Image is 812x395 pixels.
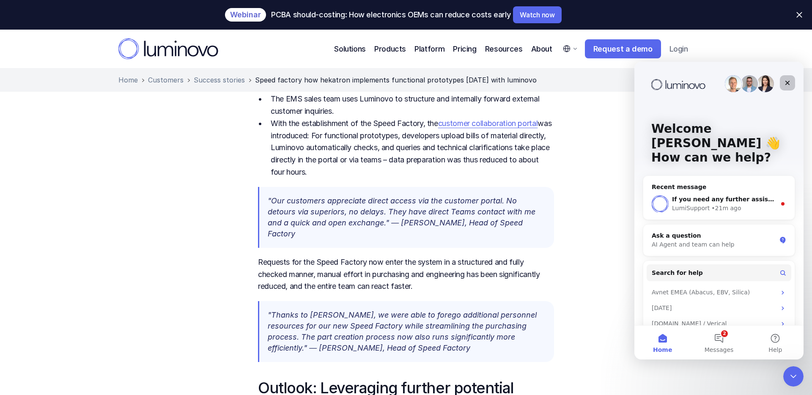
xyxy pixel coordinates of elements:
[12,203,157,219] button: Search for help
[145,14,161,29] div: Close
[17,226,142,235] div: Avnet EMEA (Abacus, EBV, Silica)
[12,223,157,239] div: Avnet EMEA (Abacus, EBV, Silica)
[258,256,554,293] p: Requests for the Speed Factory now enter the system in a structured and fully checked manner, man...
[664,40,694,58] a: Login
[271,118,554,178] p: With the establishment of the Speed Factory, the was introduced: For functional prototypes, devel...
[585,39,661,59] a: Request a demo
[17,207,69,216] span: Search for help
[17,178,142,187] div: AI Agent and team can help
[634,62,804,359] iframe: Intercom live chat
[17,242,142,251] div: [DATE]
[783,366,804,387] iframe: Intercom live chat
[134,285,148,291] span: Help
[148,77,184,83] a: Customers
[56,264,112,298] button: Messages
[255,77,537,83] span: Speed factory how hekatron implements functional prototypes [DATE] with luminovo
[485,43,523,55] p: Resources
[334,43,366,55] p: Solutions
[271,11,510,19] p: PCBA should-costing: How electronics OEMs can reduce costs early
[248,79,252,82] img: separator
[12,239,157,254] div: [DATE]
[8,162,161,195] div: Ask a questionAI Agent and team can help
[70,285,99,291] span: Messages
[520,11,554,18] p: Watch now
[19,285,38,291] span: Home
[118,77,138,83] a: Home
[38,134,679,141] span: If you need any further assistance with understanding IPNs or any other topic, please let me know...
[268,310,546,354] p: "Thanks to [PERSON_NAME], we were able to forego additional personnel resources for our new Speed...
[141,79,145,82] img: separator
[113,264,169,298] button: Help
[531,43,552,55] p: About
[38,142,75,151] div: LumiSupport
[513,6,561,23] a: Watch now
[230,11,261,18] p: Webinar
[414,43,444,55] p: Platform
[17,170,142,178] div: Ask a question
[374,43,406,55] p: Products
[271,93,554,118] p: The EMS sales team uses Luminovo to structure and internally forward external customer inquiries.
[438,119,538,128] a: customer collaboration portal
[17,258,142,266] div: [DOMAIN_NAME] / Verical
[268,195,546,239] p: "Our customers appreciate direct access via the customer portal. No detours via superiors, no del...
[194,77,245,83] a: Success stories
[453,43,476,55] a: Pricing
[593,44,653,54] p: Request a demo
[118,77,694,83] nav: Breadcrumb
[669,44,688,54] p: Login
[187,79,190,82] img: separator
[12,254,157,270] div: [DOMAIN_NAME] / Verical
[77,142,107,151] div: • 21m ago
